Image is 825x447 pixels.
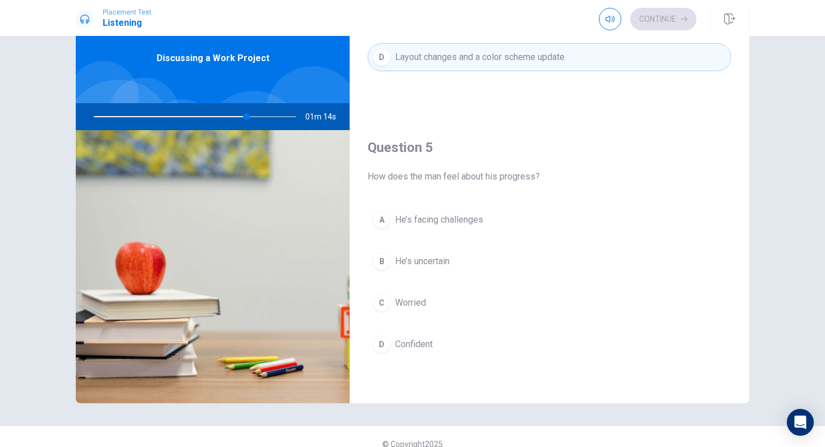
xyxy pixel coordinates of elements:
[368,43,731,71] button: DLayout changes and a color scheme update
[368,330,731,358] button: DConfident
[368,247,731,275] button: BHe’s uncertain
[368,170,731,183] span: How does the man feel about his progress?
[368,206,731,234] button: AHe’s facing challenges
[157,52,269,65] span: Discussing a Work Project
[368,139,731,156] h4: Question 5
[373,335,391,353] div: D
[395,255,450,268] span: He’s uncertain
[103,8,152,16] span: Placement Test
[368,289,731,317] button: CWorried
[305,103,345,130] span: 01m 14s
[787,409,814,436] div: Open Intercom Messenger
[103,16,152,30] h1: Listening
[395,338,433,351] span: Confident
[395,296,426,310] span: Worried
[395,50,565,64] span: Layout changes and a color scheme update
[76,130,350,403] img: Discussing a Work Project
[395,213,483,227] span: He’s facing challenges
[373,294,391,312] div: C
[373,48,391,66] div: D
[373,211,391,229] div: A
[373,252,391,270] div: B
